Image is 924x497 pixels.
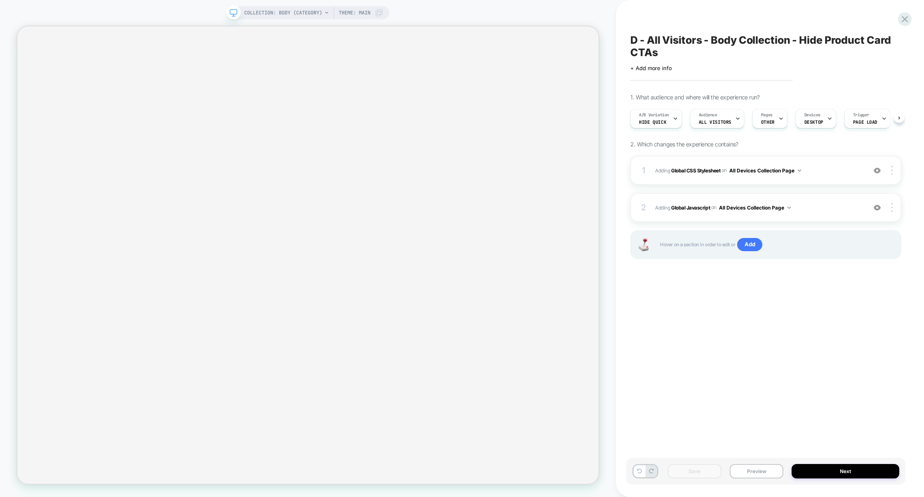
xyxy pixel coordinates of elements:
span: Hide quick [639,119,666,125]
img: Joystick [635,238,652,251]
button: Save [668,464,721,478]
span: DESKTOP [804,119,823,125]
span: on [711,203,717,212]
span: D - All Visitors - Body Collection - Hide Product Card CTAs [630,34,901,59]
span: Trigger [853,112,869,118]
span: Adding [655,165,862,176]
span: Hover on a section in order to edit or [660,238,892,251]
span: Theme: MAIN [339,6,370,19]
button: Preview [730,464,783,478]
button: All Devices Collection Page [729,165,801,176]
img: close [891,203,893,212]
button: Next [792,464,899,478]
img: down arrow [787,207,791,209]
span: + Add more info [630,65,672,71]
span: Page Load [853,119,877,125]
b: Global Javascript [671,204,710,210]
img: close [891,166,893,175]
span: on [721,166,727,175]
span: Pages [761,112,773,118]
span: 1. What audience and where will the experience run? [630,94,759,101]
div: 1 [639,163,648,178]
span: A/B Variation [639,112,669,118]
button: All Devices Collection Page [719,203,791,213]
b: Global CSS Stylesheet [671,167,720,173]
span: 2. Which changes the experience contains? [630,141,738,148]
span: Add [737,238,762,251]
div: 2 [639,200,648,215]
span: Adding [655,203,862,213]
span: All Visitors [699,119,731,125]
span: OTHER [761,119,775,125]
img: crossed eye [874,204,881,211]
img: down arrow [798,170,801,172]
img: crossed eye [874,167,881,174]
span: Devices [804,112,820,118]
span: Audience [699,112,717,118]
span: COLLECTION: Body (Category) [244,6,322,19]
